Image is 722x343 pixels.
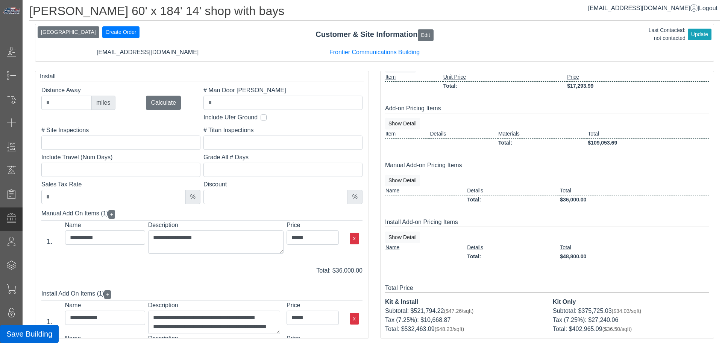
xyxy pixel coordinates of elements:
td: Total [560,186,709,195]
label: Include Ufer Ground [203,113,258,122]
button: Show Detail [385,175,420,186]
td: Details [429,130,498,139]
div: [EMAIL_ADDRESS][DOMAIN_NAME] [34,48,261,57]
td: Unit Price [443,73,567,82]
label: Sales Tax Rate [41,180,200,189]
td: Item [385,73,443,82]
label: Distance Away [41,86,115,95]
label: Description [148,221,284,230]
div: Manual Add On Items (1) [41,207,363,221]
button: Create Order [102,26,140,38]
label: Description [148,301,284,310]
h1: [PERSON_NAME] 60' x 184' 14' shop with bays [29,4,720,21]
div: Total: $36,000.00 [36,266,368,275]
a: [EMAIL_ADDRESS][DOMAIN_NAME] [588,5,698,11]
label: Name [65,221,145,230]
label: Price [287,334,339,343]
div: Install [40,72,364,81]
label: Name [65,301,145,310]
td: Total [587,130,709,139]
div: Kit & Install [385,297,541,306]
button: x [350,233,359,244]
div: 1. [37,236,62,247]
label: Grade All # Days [203,153,363,162]
div: Add-on Pricing Items [385,104,709,113]
div: Last Contacted: not contacted [649,26,686,42]
div: Manual Add-on Pricing Items [385,161,709,170]
td: Total: [467,195,560,204]
td: Item [385,130,429,139]
label: Description [148,334,284,343]
label: # Site Inspections [41,126,200,135]
label: Price [287,221,339,230]
div: Subtotal: $375,725.03 [553,306,709,316]
button: Edit [418,29,434,41]
td: $48,800.00 [560,252,709,261]
label: Name [65,334,145,343]
td: Total: [443,81,567,90]
td: $109,053.69 [587,138,709,147]
img: Metals Direct Inc Logo [2,7,21,15]
div: Total: $402,965.09 [553,325,709,334]
button: Show Detail [385,232,420,243]
label: Include Travel (Num Days) [41,153,200,162]
div: Subtotal: $521,794.22 [385,306,541,316]
td: Materials [498,130,587,139]
span: ($48.23/sqft) [435,326,464,332]
div: Tax (7.25%): $27,240.06 [553,316,709,325]
div: | [588,4,717,13]
label: # Titan Inspections [203,126,363,135]
div: 1. [37,316,62,327]
button: Update [688,29,711,40]
td: Price [567,73,709,82]
button: + [108,210,115,219]
div: Kit Only [553,297,709,306]
button: Calculate [146,96,181,110]
td: $17,293.99 [567,81,709,90]
button: Show Detail [385,118,420,130]
button: [GEOGRAPHIC_DATA] [38,26,99,38]
label: # Man Door [PERSON_NAME] [203,86,363,95]
div: Install Add-on Pricing Items [385,218,709,227]
div: Customer & Site Information [35,29,714,41]
button: x [350,313,359,325]
td: Total: [467,252,560,261]
button: + [104,290,111,299]
div: Total Price [385,284,709,293]
div: % [347,190,363,204]
td: $36,000.00 [560,195,709,204]
div: % [185,190,200,204]
td: Total: [498,138,587,147]
td: Details [467,186,560,195]
div: miles [91,96,115,110]
label: Price [287,301,339,310]
span: Logout [699,5,717,11]
div: Total: $532,463.09 [385,325,541,334]
div: Install Add On Items (1) [41,287,363,301]
span: ($36.50/sqft) [602,326,632,332]
div: Tax (7.25%): $10,668.87 [385,316,541,325]
td: Total [560,243,709,252]
td: Details [467,243,560,252]
span: ($34.03/sqft) [612,308,642,314]
td: Name [385,243,467,252]
label: Discount [203,180,363,189]
td: Name [385,186,467,195]
span: ($47.26/sqft) [444,308,474,314]
a: Frontier Communications Building [329,49,420,55]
